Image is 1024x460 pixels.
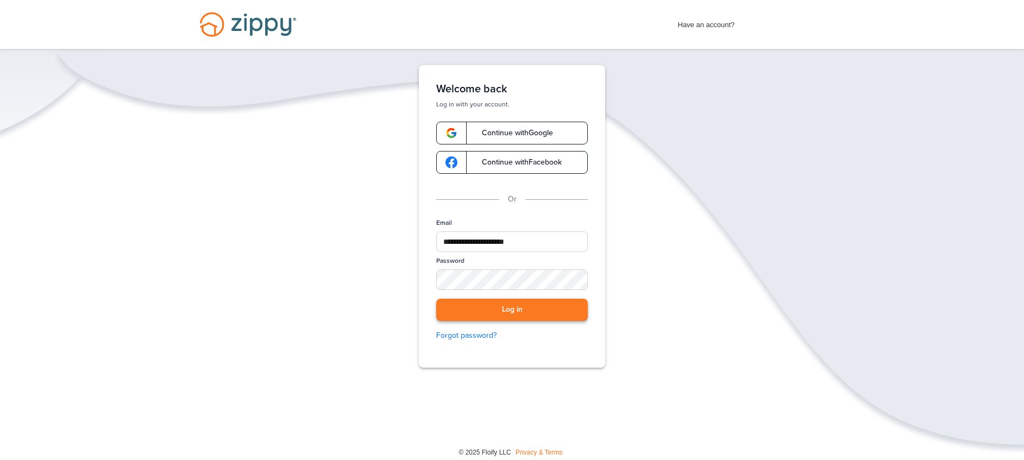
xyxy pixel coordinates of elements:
span: Continue with Facebook [471,159,562,166]
a: Forgot password? [436,330,588,342]
a: google-logoContinue withGoogle [436,122,588,144]
span: Continue with Google [471,129,553,137]
label: Password [436,256,464,266]
button: Log in [436,299,588,321]
p: Log in with your account. [436,100,588,109]
h1: Welcome back [436,83,588,96]
a: Privacy & Terms [516,449,562,456]
a: google-logoContinue withFacebook [436,151,588,174]
label: Email [436,218,452,228]
input: Email [436,231,588,252]
span: Have an account? [678,14,735,31]
img: google-logo [445,156,457,168]
img: google-logo [445,127,457,139]
p: Or [508,193,517,205]
span: © 2025 Floify LLC [458,449,511,456]
input: Password [436,269,588,290]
